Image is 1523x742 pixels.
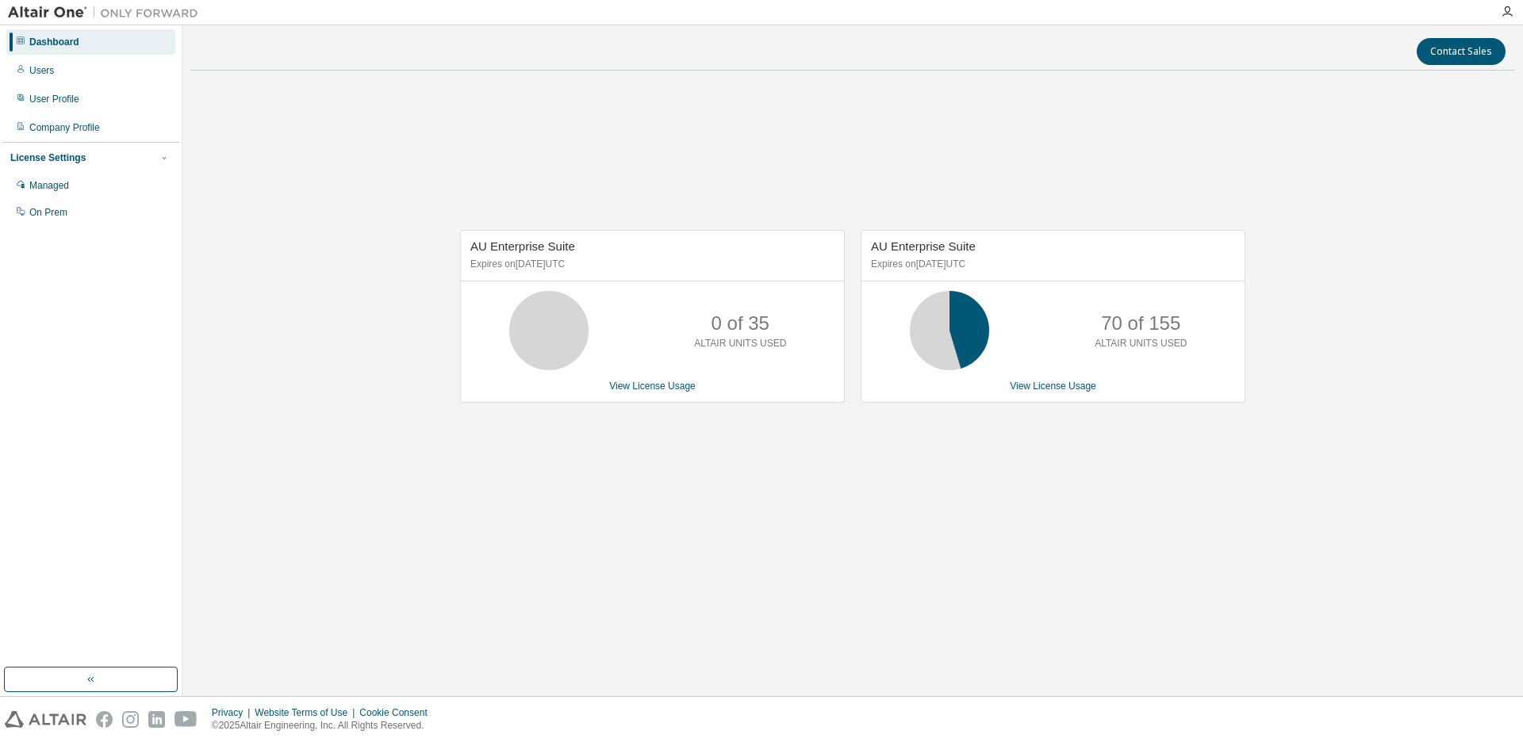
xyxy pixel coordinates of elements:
[122,711,139,728] img: instagram.svg
[96,711,113,728] img: facebook.svg
[1417,38,1506,65] button: Contact Sales
[212,706,255,719] div: Privacy
[1101,310,1180,337] p: 70 of 155
[1010,381,1096,392] a: View License Usage
[609,381,696,392] a: View License Usage
[359,706,436,719] div: Cookie Consent
[29,121,100,134] div: Company Profile
[29,93,79,105] div: User Profile
[29,64,54,77] div: Users
[694,337,786,350] p: ALTAIR UNITS USED
[5,711,86,728] img: altair_logo.svg
[148,711,165,728] img: linkedin.svg
[212,719,437,732] p: © 2025 Altair Engineering, Inc. All Rights Reserved.
[8,5,206,21] img: Altair One
[29,179,69,192] div: Managed
[1095,337,1187,350] p: ALTAIR UNITS USED
[871,258,1231,271] p: Expires on [DATE] UTC
[175,711,198,728] img: youtube.svg
[29,206,67,219] div: On Prem
[10,151,86,164] div: License Settings
[712,310,769,337] p: 0 of 35
[871,239,976,253] span: AU Enterprise Suite
[255,706,359,719] div: Website Terms of Use
[29,36,79,48] div: Dashboard
[470,258,831,271] p: Expires on [DATE] UTC
[470,239,575,253] span: AU Enterprise Suite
